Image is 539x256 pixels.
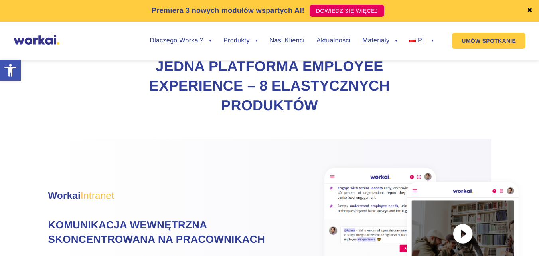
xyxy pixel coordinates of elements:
[527,8,533,14] a: ✖
[110,57,429,115] h2: Jedna Platforma Employee Experience – 8 elastycznych produktów
[81,191,114,201] span: Intranet
[152,5,304,16] p: Premiera 3 nowych modułów wspartych AI!
[418,37,426,44] span: PL
[48,189,288,203] h3: Workai
[310,5,384,17] a: DOWIEDZ SIĘ WIĘCEJ
[150,38,211,44] a: Dlaczego Workai?
[362,38,397,44] a: Materiały
[48,218,288,247] h4: Komunikacja wewnętrzna skoncentrowana na pracownikach
[223,38,258,44] a: Produkty
[270,38,304,44] a: Nasi Klienci
[316,38,350,44] a: Aktualności
[452,33,525,49] a: UMÓW SPOTKANIE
